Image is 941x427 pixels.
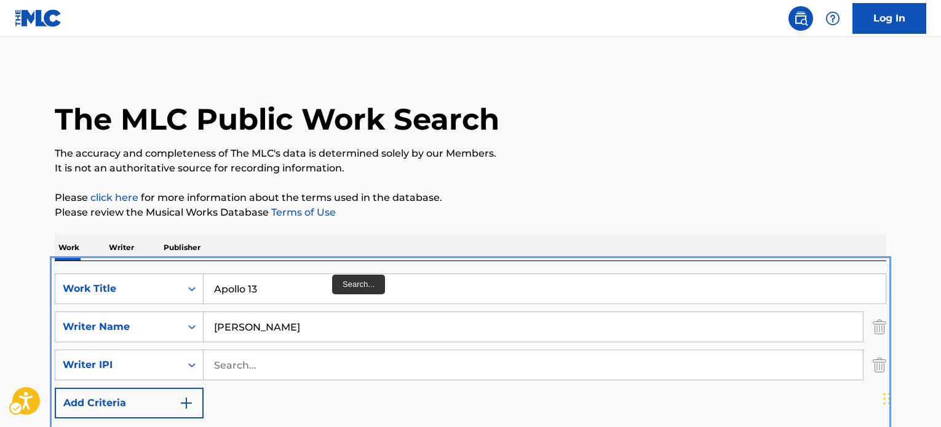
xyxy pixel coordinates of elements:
p: The accuracy and completeness of The MLC's data is determined solely by our Members. [55,146,886,161]
button: Add Criteria [55,388,204,418]
div: Writer Name [63,319,173,334]
img: 9d2ae6d4665cec9f34b9.svg [179,396,194,410]
p: It is not an authoritative source for recording information. [55,161,886,176]
p: Publisher [160,235,204,261]
a: Log In [852,3,926,34]
div: Drag [883,380,891,417]
h1: The MLC Public Work Search [55,101,499,138]
input: Search... [204,350,863,380]
div: On [181,350,203,380]
img: Delete Criterion [873,350,886,380]
div: Chat Widget [879,368,941,427]
input: Search... [204,312,863,342]
iframe: Hubspot Iframe [879,368,941,427]
img: search [793,11,808,26]
div: On [181,274,203,304]
p: Please review the Musical Works Database [55,205,886,220]
img: MLC Logo [15,9,62,27]
img: Delete Criterion [873,311,886,342]
a: click here [90,192,138,203]
p: Please for more information about the terms used in the database. [55,190,886,205]
div: Writer IPI [63,358,173,372]
p: Writer [105,235,138,261]
a: Terms of Use [269,206,336,218]
div: Work Title [63,281,173,296]
input: Search... [204,274,886,304]
img: help [825,11,840,26]
p: Work [55,235,83,261]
